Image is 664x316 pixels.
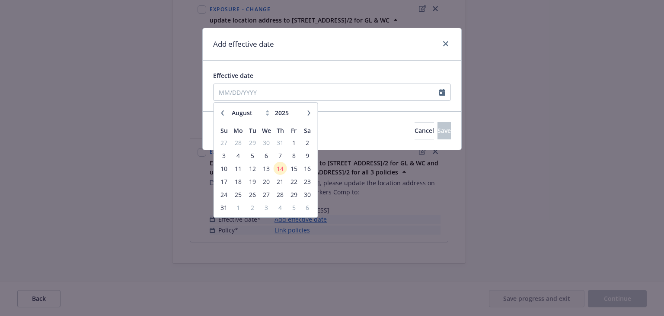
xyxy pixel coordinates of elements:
[246,175,259,188] td: 19
[232,137,245,148] span: 28
[287,162,300,175] td: 15
[218,137,230,148] span: 27
[246,202,258,213] span: 2
[304,126,311,135] span: Sa
[260,189,273,200] span: 27
[232,189,245,200] span: 25
[300,175,314,188] td: 23
[246,189,258,200] span: 26
[232,176,245,187] span: 18
[214,84,439,100] input: MM/DD/YYYY
[300,201,314,214] td: 6
[231,162,246,175] td: 11
[260,202,273,213] span: 3
[231,149,246,162] td: 4
[288,202,300,213] span: 5
[300,136,314,149] td: 2
[275,202,286,213] span: 4
[275,137,286,148] span: 31
[415,122,434,139] button: Cancel
[260,150,273,161] span: 6
[287,201,300,214] td: 5
[246,150,258,161] span: 5
[218,163,230,174] span: 10
[274,201,287,214] td: 4
[217,188,231,201] td: 24
[301,137,313,148] span: 2
[301,189,313,200] span: 30
[217,162,231,175] td: 10
[274,136,287,149] td: 31
[231,175,246,188] td: 18
[246,149,259,162] td: 5
[274,162,287,175] td: 14
[287,136,300,149] td: 1
[274,188,287,201] td: 28
[259,162,274,175] td: 13
[246,176,258,187] span: 19
[437,122,451,139] button: Save
[275,189,286,200] span: 28
[288,189,300,200] span: 29
[260,163,273,174] span: 13
[231,188,246,201] td: 25
[287,149,300,162] td: 8
[259,136,274,149] td: 30
[213,39,274,50] h1: Add effective date
[259,149,274,162] td: 6
[233,126,243,135] span: Mo
[288,163,300,174] span: 15
[437,126,451,135] span: Save
[300,188,314,201] td: 30
[301,150,313,161] span: 9
[441,39,451,49] a: close
[274,149,287,162] td: 7
[262,126,271,135] span: We
[213,71,253,80] span: Effective date
[288,137,300,148] span: 1
[415,126,434,135] span: Cancel
[259,188,274,201] td: 27
[301,163,313,174] span: 16
[217,175,231,188] td: 17
[246,136,259,149] td: 29
[246,163,258,174] span: 12
[259,201,274,214] td: 3
[246,162,259,175] td: 12
[300,149,314,162] td: 9
[260,176,273,187] span: 20
[275,150,286,161] span: 7
[259,175,274,188] td: 20
[217,149,231,162] td: 3
[231,201,246,214] td: 1
[246,201,259,214] td: 2
[275,176,286,187] span: 21
[301,176,313,187] span: 23
[231,136,246,149] td: 28
[274,175,287,188] td: 21
[246,137,258,148] span: 29
[287,188,300,201] td: 29
[300,162,314,175] td: 16
[220,126,228,135] span: Su
[249,126,256,135] span: Tu
[232,150,245,161] span: 4
[217,201,231,214] td: 31
[275,163,286,174] span: 14
[277,126,284,135] span: Th
[218,150,230,161] span: 3
[218,202,230,213] span: 31
[246,188,259,201] td: 26
[291,126,297,135] span: Fr
[218,189,230,200] span: 24
[439,89,445,96] svg: Calendar
[217,136,231,149] td: 27
[260,137,273,148] span: 30
[301,202,313,213] span: 6
[288,150,300,161] span: 8
[218,176,230,187] span: 17
[232,202,245,213] span: 1
[287,175,300,188] td: 22
[288,176,300,187] span: 22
